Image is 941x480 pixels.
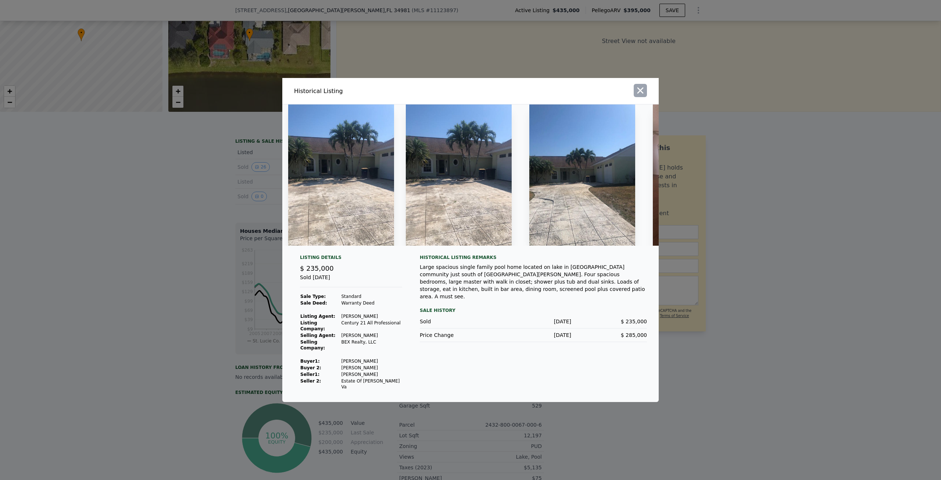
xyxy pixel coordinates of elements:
strong: Listing Agent: [300,314,335,319]
div: Historical Listing [294,87,468,96]
td: [PERSON_NAME] [341,313,402,320]
strong: Buyer 1 : [300,359,320,364]
div: Large spacious single family pool home located on lake in [GEOGRAPHIC_DATA] community just south ... [420,263,647,300]
div: Listing Details [300,255,402,263]
span: $ 235,000 [621,319,647,324]
td: Warranty Deed [341,300,402,306]
td: [PERSON_NAME] [341,332,402,339]
td: BEX Realty, LLC [341,339,402,351]
strong: Sale Type: [300,294,326,299]
div: Sold [420,318,495,325]
img: Property Img [406,104,512,246]
div: [DATE] [495,318,571,325]
strong: Listing Company: [300,320,325,331]
td: Century 21 All Professional [341,320,402,332]
span: $ 285,000 [621,332,647,338]
img: Property Img [288,104,394,246]
div: Historical Listing remarks [420,255,647,260]
strong: Buyer 2: [300,365,321,370]
div: [DATE] [495,331,571,339]
strong: Selling Agent: [300,333,336,338]
img: Property Img [529,104,635,246]
td: [PERSON_NAME] [341,358,402,365]
strong: Seller 2: [300,378,321,384]
img: Property Img [653,104,759,246]
strong: Seller 1 : [300,372,319,377]
td: [PERSON_NAME] [341,365,402,371]
div: Sale History [420,306,647,315]
div: Sold [DATE] [300,274,402,287]
td: [PERSON_NAME] [341,371,402,378]
strong: Selling Company: [300,339,325,351]
div: Price Change [420,331,495,339]
td: Estate Of [PERSON_NAME] Va [341,378,402,390]
span: $ 235,000 [300,264,334,272]
td: Standard [341,293,402,300]
strong: Sale Deed: [300,301,327,306]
